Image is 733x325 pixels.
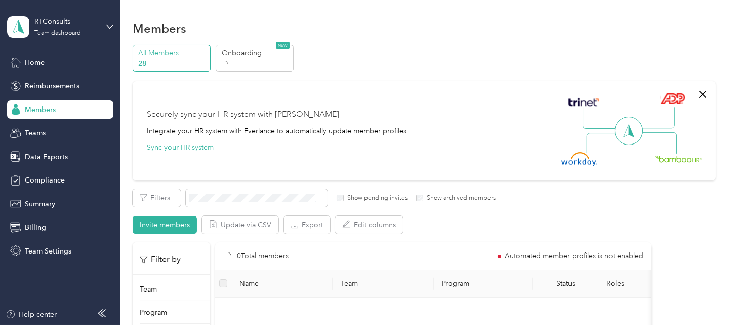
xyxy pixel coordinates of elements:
[138,48,207,58] p: All Members
[566,95,601,110] img: Trinet
[434,270,533,298] th: Program
[335,216,403,234] button: Edit columns
[676,268,733,325] iframe: Everlance-gr Chat Button Frame
[284,216,330,234] button: Export
[505,252,643,260] span: Automated member profiles is not enabled
[333,270,434,298] th: Team
[133,23,186,34] h1: Members
[202,216,278,234] button: Update via CSV
[147,126,409,136] div: Integrate your HR system with Everlance to automatically update member profiles.
[222,48,291,58] p: Onboarding
[533,270,598,298] th: Status
[583,107,618,129] img: Line Left Up
[231,270,333,298] th: Name
[25,81,79,91] span: Reimbursements
[140,253,181,266] p: Filter by
[34,16,98,27] div: RTConsults
[423,194,496,203] label: Show archived members
[660,93,685,104] img: ADP
[25,104,56,115] span: Members
[586,132,622,153] img: Line Left Down
[276,42,290,49] span: NEW
[25,222,46,233] span: Billing
[561,152,597,166] img: Workday
[25,152,68,162] span: Data Exports
[133,189,181,207] button: Filters
[25,128,46,138] span: Teams
[344,194,408,203] label: Show pending invites
[598,270,700,298] th: Roles
[140,284,157,295] p: Team
[147,109,339,121] div: Securely sync your HR system with [PERSON_NAME]
[34,30,81,37] div: Team dashboard
[655,155,702,162] img: BambooHR
[25,57,45,68] span: Home
[138,58,207,69] p: 28
[25,175,65,186] span: Compliance
[25,199,55,209] span: Summary
[140,307,167,318] p: Program
[641,132,677,154] img: Line Right Down
[147,142,214,153] button: Sync your HR system
[6,309,57,320] button: Help center
[237,250,289,262] p: 0 Total members
[133,216,197,234] button: Invite members
[639,107,675,129] img: Line Right Up
[239,279,324,288] span: Name
[25,246,71,257] span: Team Settings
